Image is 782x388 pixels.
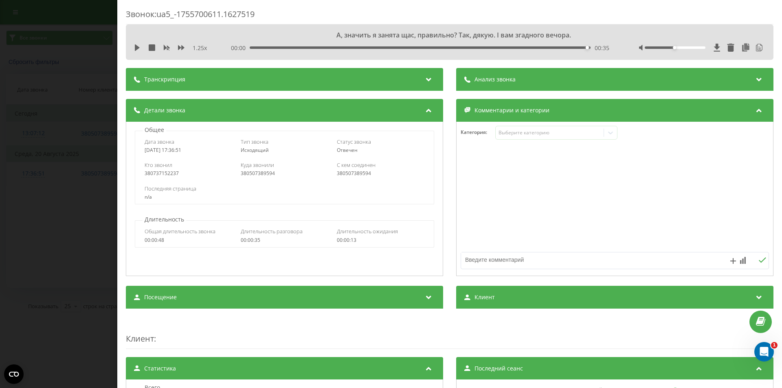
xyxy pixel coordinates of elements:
[499,129,600,136] div: Выберите категорию
[145,161,172,169] span: Кто звонил
[193,44,207,52] span: 1.25 x
[595,44,609,52] span: 00:35
[145,185,196,192] span: Последняя страница
[145,228,215,235] span: Общая длительность звонка
[771,342,778,349] span: 1
[144,75,185,83] span: Транскрипция
[337,171,424,176] div: 380507389594
[195,31,704,39] div: А, значить я занята щас, правильно? Так, дякую. І вам згадного вечора.
[144,364,176,373] span: Статистика
[474,364,523,373] span: Последний сеанс
[145,147,232,153] div: [DATE] 17:36:51
[241,138,268,145] span: Тип звонка
[145,237,232,243] div: 00:00:48
[337,138,371,145] span: Статус звонка
[126,317,773,349] div: :
[144,293,177,301] span: Посещение
[673,46,676,49] div: Accessibility label
[143,215,186,224] p: Длительность
[337,228,398,235] span: Длительность ожидания
[145,138,174,145] span: Дата звонка
[241,147,269,153] span: Исходящий
[241,171,328,176] div: 380507389594
[474,75,516,83] span: Анализ звонка
[144,106,185,114] span: Детали звонка
[474,293,495,301] span: Клиент
[241,228,303,235] span: Длительность разговора
[474,106,549,114] span: Комментарии и категории
[241,237,328,243] div: 00:00:35
[337,237,424,243] div: 00:00:13
[126,9,773,24] div: Звонок : ua5_-1755700611.1627519
[337,147,358,153] span: Отвечен
[461,129,495,135] h4: Категория :
[143,126,166,134] p: Общее
[145,194,424,200] div: n/a
[231,44,250,52] span: 00:00
[754,342,774,362] iframe: Intercom live chat
[241,161,274,169] span: Куда звонили
[145,171,232,176] div: 380737152237
[586,46,589,49] div: Accessibility label
[4,364,24,384] button: Open CMP widget
[126,333,154,344] span: Клиент
[337,161,376,169] span: С кем соединен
